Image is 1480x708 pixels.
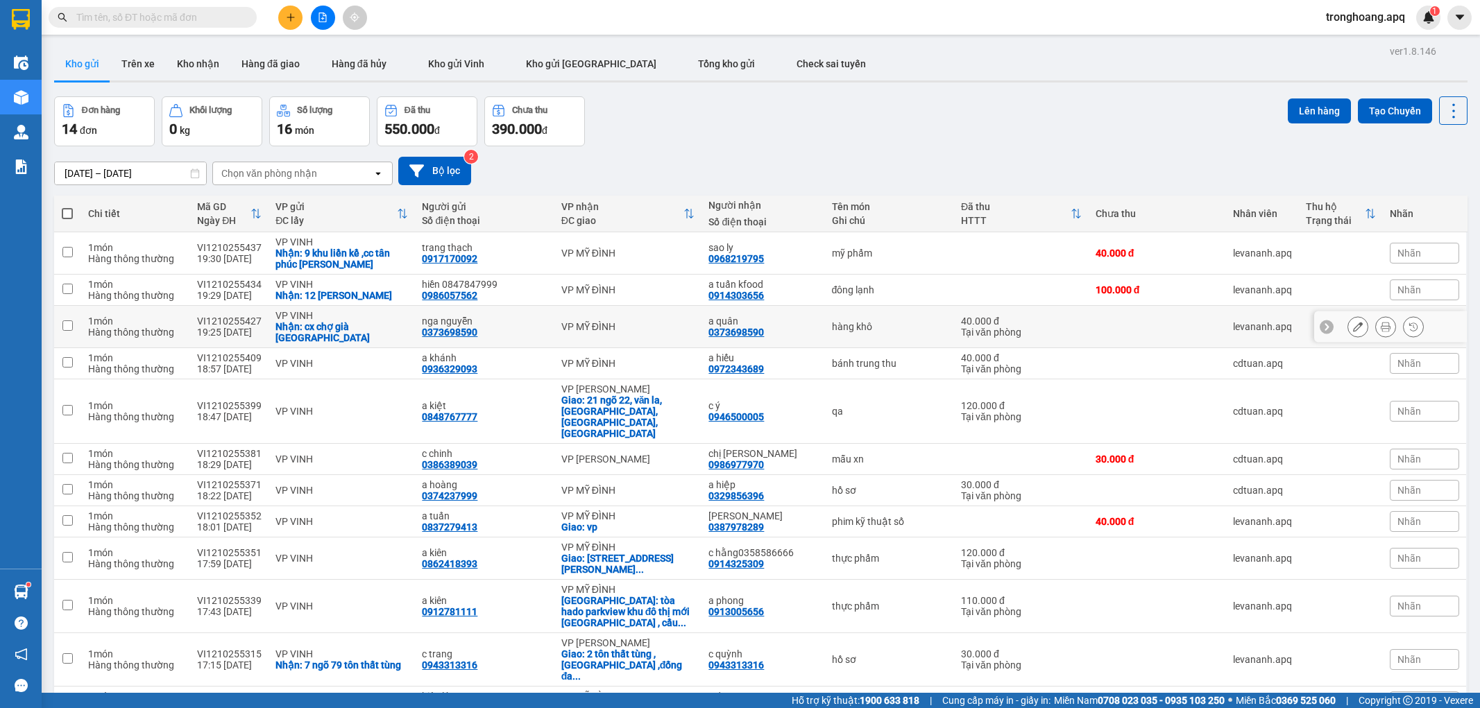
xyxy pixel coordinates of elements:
[561,691,695,702] div: VP MỸ ĐÌNH
[1233,485,1292,496] div: cdtuan.apq
[197,253,262,264] div: 19:30 [DATE]
[708,558,764,569] div: 0914325309
[961,558,1082,569] div: Tại văn phòng
[832,601,947,612] div: thực phẩm
[832,516,947,527] div: phim kỹ thuật số
[572,671,581,682] span: ...
[554,196,702,232] th: Toggle SortBy
[422,411,477,422] div: 0848767777
[708,448,817,459] div: chị ngọc
[422,547,547,558] div: a kiên
[189,105,232,115] div: Khối lượng
[422,253,477,264] div: 0917170092
[961,595,1082,606] div: 110.000 đ
[942,693,1051,708] span: Cung cấp máy in - giấy in:
[275,236,408,248] div: VP VINH
[197,201,250,212] div: Mã GD
[197,648,262,659] div: VI1210255315
[961,490,1082,501] div: Tại văn phòng
[197,459,262,470] div: 18:29 [DATE]
[80,125,97,136] span: đơn
[1430,6,1440,16] sup: 1
[275,659,408,671] div: Nhận: 7 ngõ 79 tôn thất tùng
[15,616,28,630] span: question-circle
[422,521,477,533] div: 0837279413
[708,279,817,290] div: a tuấn kfood
[1390,44,1436,59] div: ver 1.8.146
[512,105,547,115] div: Chưa thu
[275,201,397,212] div: VP gửi
[561,215,684,226] div: ĐC giao
[88,659,183,671] div: Hàng thông thường
[88,547,183,558] div: 1 món
[434,125,440,136] span: đ
[708,242,817,253] div: sao ly
[275,290,408,301] div: Nhận: 12 phan chu trinh
[561,637,695,648] div: VP [PERSON_NAME]
[708,327,764,338] div: 0373698590
[373,168,384,179] svg: open
[1397,454,1421,465] span: Nhãn
[708,200,817,211] div: Người nhận
[162,96,262,146] button: Khối lượng0kg
[832,553,947,564] div: thực phẩm
[422,400,547,411] div: a kiệt
[1096,454,1219,465] div: 30.000 đ
[15,648,28,661] span: notification
[166,47,230,80] button: Kho nhận
[561,284,695,295] div: VP MỸ ĐÌNH
[197,691,262,702] div: VI1210255293
[708,411,764,422] div: 0946500005
[708,595,817,606] div: a phong
[180,125,190,136] span: kg
[832,284,947,295] div: đông lạnh
[197,400,262,411] div: VI1210255399
[561,542,695,553] div: VP MỸ ĐÌNH
[275,553,408,564] div: VP VINH
[422,215,547,226] div: Số điện thoại
[422,201,547,212] div: Người gửi
[88,352,183,363] div: 1 món
[197,352,262,363] div: VI1210255409
[82,105,120,115] div: Đơn hàng
[1454,11,1466,24] span: caret-down
[561,248,695,259] div: VP MỸ ĐÌNH
[277,121,292,137] span: 16
[1233,406,1292,417] div: cdtuan.apq
[26,582,31,587] sup: 1
[1054,693,1225,708] span: Miền Nam
[221,166,317,180] div: Chọn văn phòng nhận
[1346,693,1348,708] span: |
[422,558,477,569] div: 0862418393
[422,648,547,659] div: c trang
[88,606,183,617] div: Hàng thông thường
[55,162,206,184] input: Select a date range.
[422,606,477,617] div: 0912781111
[88,648,183,659] div: 1 món
[708,659,764,671] div: 0943313316
[1228,698,1232,703] span: ⚪️
[1432,6,1437,16] span: 1
[832,215,947,226] div: Ghi chú
[961,411,1082,422] div: Tại văn phòng
[832,406,947,417] div: qa
[961,547,1082,558] div: 120.000 đ
[1096,284,1219,295] div: 100.000 đ
[422,691,547,702] div: hiền lý 0968769669
[1236,693,1336,708] span: Miền Bắc
[1397,654,1421,665] span: Nhãn
[1358,98,1432,123] button: Tạo Chuyến
[197,411,262,422] div: 18:47 [DATE]
[110,47,166,80] button: Trên xe
[961,352,1082,363] div: 40.000 đ
[832,321,947,332] div: hàng khô
[88,479,183,490] div: 1 món
[422,363,477,374] div: 0936329093
[1397,485,1421,496] span: Nhãn
[1447,6,1472,30] button: caret-down
[384,121,434,137] span: 550.000
[422,479,547,490] div: a hoàng
[190,196,269,232] th: Toggle SortBy
[708,316,817,327] div: a quân
[1315,8,1416,26] span: tronghoang.apq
